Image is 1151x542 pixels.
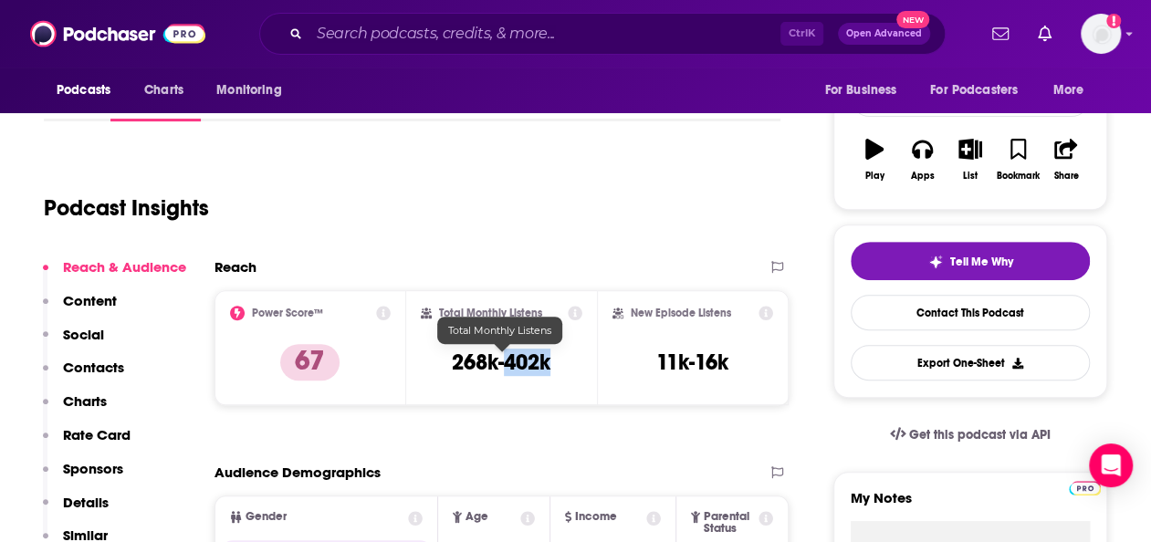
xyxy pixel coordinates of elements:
[1106,14,1121,28] svg: Add a profile image
[44,194,209,222] h1: Podcast Insights
[963,171,978,182] div: List
[656,349,728,376] h3: 11k-16k
[43,426,131,460] button: Rate Card
[575,511,617,523] span: Income
[994,127,1041,193] button: Bookmark
[43,494,109,527] button: Details
[1041,73,1107,108] button: open menu
[215,464,381,481] h2: Audience Demographics
[1089,443,1133,487] div: Open Intercom Messenger
[43,326,104,360] button: Social
[280,344,340,380] p: 67
[44,73,134,108] button: open menu
[466,511,488,523] span: Age
[947,127,994,193] button: List
[30,16,205,51] img: Podchaser - Follow, Share and Rate Podcasts
[1053,171,1078,182] div: Share
[851,242,1090,280] button: tell me why sparkleTell Me Why
[204,73,305,108] button: open menu
[57,78,110,103] span: Podcasts
[132,73,194,108] a: Charts
[43,359,124,392] button: Contacts
[1081,14,1121,54] img: User Profile
[43,258,186,292] button: Reach & Audience
[1053,78,1084,103] span: More
[452,349,550,376] h3: 268k-402k
[439,307,542,319] h2: Total Monthly Listens
[851,345,1090,380] button: Export One-Sheet
[1042,127,1090,193] button: Share
[911,171,935,182] div: Apps
[1081,14,1121,54] span: Logged in as amooers
[43,292,117,326] button: Content
[865,171,884,182] div: Play
[215,258,256,276] h2: Reach
[838,23,930,45] button: Open AdvancedNew
[875,412,1065,457] a: Get this podcast via API
[246,511,287,523] span: Gender
[896,11,929,28] span: New
[985,18,1016,49] a: Show notifications dropdown
[1069,481,1101,495] img: Podchaser Pro
[851,489,1090,521] label: My Notes
[780,22,823,46] span: Ctrl K
[63,292,117,309] p: Content
[1069,478,1101,495] a: Pro website
[63,326,104,343] p: Social
[63,460,123,477] p: Sponsors
[704,511,756,535] span: Parental Status
[43,392,107,426] button: Charts
[63,494,109,511] p: Details
[631,307,731,319] h2: New Episode Listens
[144,78,183,103] span: Charts
[63,258,186,276] p: Reach & Audience
[216,78,281,103] span: Monitoring
[918,73,1044,108] button: open menu
[63,359,124,376] p: Contacts
[909,427,1051,443] span: Get this podcast via API
[928,255,943,269] img: tell me why sparkle
[851,127,898,193] button: Play
[846,29,922,38] span: Open Advanced
[259,13,946,55] div: Search podcasts, credits, & more...
[811,73,919,108] button: open menu
[63,426,131,443] p: Rate Card
[997,171,1040,182] div: Bookmark
[448,324,551,337] span: Total Monthly Listens
[824,78,896,103] span: For Business
[851,295,1090,330] a: Contact This Podcast
[930,78,1018,103] span: For Podcasters
[1081,14,1121,54] button: Show profile menu
[63,392,107,410] p: Charts
[309,19,780,48] input: Search podcasts, credits, & more...
[43,460,123,494] button: Sponsors
[898,127,946,193] button: Apps
[950,255,1013,269] span: Tell Me Why
[252,307,323,319] h2: Power Score™
[1031,18,1059,49] a: Show notifications dropdown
